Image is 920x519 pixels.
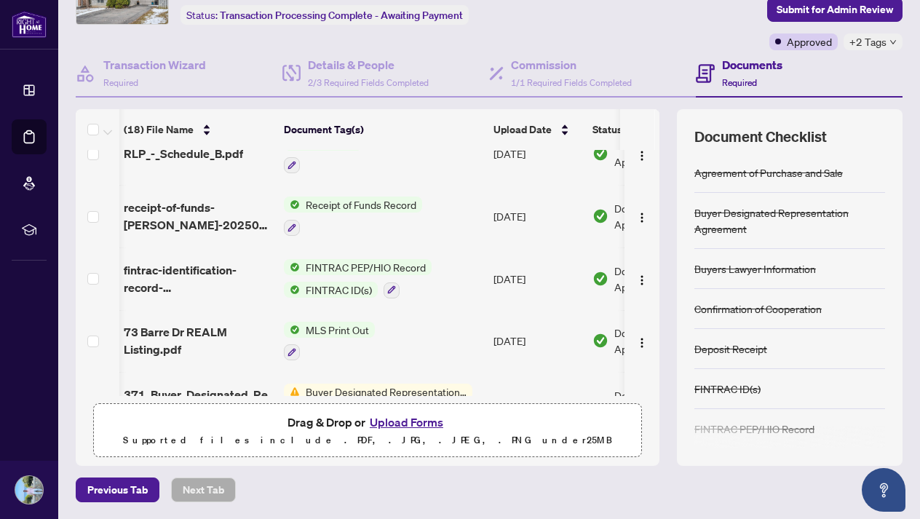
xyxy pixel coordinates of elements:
[124,145,243,162] span: RLP_-_Schedule_B.pdf
[94,404,641,458] span: Drag & Drop orUpload FormsSupported files include .PDF, .JPG, .JPEG, .PNG under25MB
[630,329,654,352] button: Logo
[124,323,272,358] span: 73 Barre Dr REALM Listing.pdf
[511,56,632,74] h4: Commission
[488,109,587,150] th: Upload Date
[103,56,206,74] h4: Transaction Wizard
[300,322,375,338] span: MLS Print Out
[488,185,587,247] td: [DATE]
[12,11,47,38] img: logo
[308,56,429,74] h4: Details & People
[488,372,587,435] td: [DATE]
[300,197,422,213] span: Receipt of Funds Record
[124,261,272,296] span: fintrac-identification-record-[PERSON_NAME]-20250430-200940.pdf
[181,5,469,25] div: Status:
[636,212,648,223] img: Logo
[614,325,705,357] span: Document Approved
[171,478,236,502] button: Next Tab
[124,199,272,234] span: receipt-of-funds-[PERSON_NAME]-20250430-202910.pdf
[694,165,843,181] div: Agreement of Purchase and Sale
[124,122,194,138] span: (18) File Name
[300,259,432,275] span: FINTRAC PEP/HIO Record
[493,122,552,138] span: Upload Date
[587,109,710,150] th: Status
[284,384,300,400] img: Status Icon
[694,261,816,277] div: Buyers Lawyer Information
[694,421,814,437] div: FINTRAC PEP/HIO Record
[488,123,587,186] td: [DATE]
[630,205,654,228] button: Logo
[284,282,300,298] img: Status Icon
[636,150,648,162] img: Logo
[488,247,587,310] td: [DATE]
[118,109,278,150] th: (18) File Name
[849,33,887,50] span: +2 Tags
[87,478,148,502] span: Previous Tab
[889,39,897,46] span: down
[722,56,782,74] h4: Documents
[614,138,705,170] span: Document Approved
[694,381,761,397] div: FINTRAC ID(s)
[592,271,608,287] img: Document Status
[284,197,300,213] img: Status Icon
[284,259,432,298] button: Status IconFINTRAC PEP/HIO RecordStatus IconFINTRAC ID(s)
[76,478,159,502] button: Previous Tab
[284,384,472,423] button: Status IconBuyer Designated Representation Agreement
[630,267,654,290] button: Logo
[592,333,608,349] img: Document Status
[284,322,300,338] img: Status Icon
[220,9,463,22] span: Transaction Processing Complete - Awaiting Payment
[630,142,654,165] button: Logo
[365,413,448,432] button: Upload Forms
[15,476,43,504] img: Profile Icon
[592,395,608,411] img: Document Status
[614,200,705,232] span: Document Approved
[284,322,375,361] button: Status IconMLS Print Out
[636,337,648,349] img: Logo
[592,146,608,162] img: Document Status
[614,263,705,295] span: Document Approved
[284,135,362,174] button: Status IconSchedule B
[488,310,587,373] td: [DATE]
[124,386,272,421] span: 371_Buyer_Designated_Representation_Agreement_-_PropTx-[PERSON_NAME].pdf
[308,77,429,88] span: 2/3 Required Fields Completed
[592,208,608,224] img: Document Status
[694,341,767,357] div: Deposit Receipt
[300,282,378,298] span: FINTRAC ID(s)
[694,127,827,147] span: Document Checklist
[787,33,832,49] span: Approved
[300,384,472,400] span: Buyer Designated Representation Agreement
[630,392,654,415] button: Logo
[614,387,705,419] span: Document Approved
[862,468,905,512] button: Open asap
[103,432,632,449] p: Supported files include .PDF, .JPG, .JPEG, .PNG under 25 MB
[722,77,757,88] span: Required
[284,197,422,236] button: Status IconReceipt of Funds Record
[287,413,448,432] span: Drag & Drop or
[284,259,300,275] img: Status Icon
[511,77,632,88] span: 1/1 Required Fields Completed
[278,109,488,150] th: Document Tag(s)
[694,301,822,317] div: Confirmation of Cooperation
[592,122,622,138] span: Status
[103,77,138,88] span: Required
[694,205,885,237] div: Buyer Designated Representation Agreement
[636,274,648,286] img: Logo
